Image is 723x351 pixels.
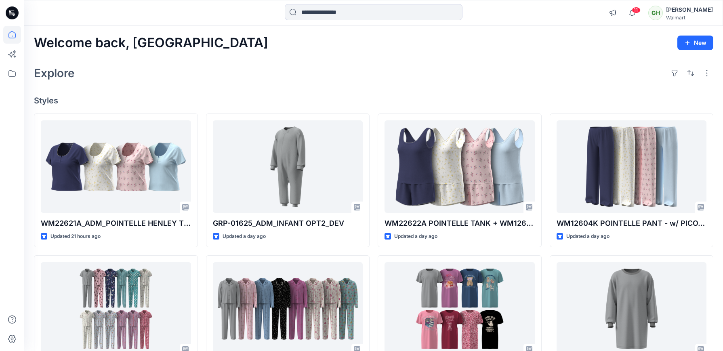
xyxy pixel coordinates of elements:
[34,36,268,50] h2: Welcome back, [GEOGRAPHIC_DATA]
[385,218,535,229] p: WM22622A POINTELLE TANK + WM12605K POINTELLE SHORT -w- PICOT_COLORWAY
[41,120,191,213] a: WM22621A_ADM_POINTELLE HENLEY TEE_COLORWAY
[677,36,713,50] button: New
[41,218,191,229] p: WM22621A_ADM_POINTELLE HENLEY TEE_COLORWAY
[566,232,610,241] p: Updated a day ago
[34,96,713,105] h4: Styles
[223,232,266,241] p: Updated a day ago
[666,5,713,15] div: [PERSON_NAME]
[648,6,663,20] div: GH
[213,218,363,229] p: GRP-01625_ADM_INFANT OPT2_DEV
[666,15,713,21] div: Walmart
[557,120,707,213] a: WM12604K POINTELLE PANT - w/ PICOT_COLORWAY
[632,7,641,13] span: 11
[394,232,437,241] p: Updated a day ago
[50,232,101,241] p: Updated 21 hours ago
[557,218,707,229] p: WM12604K POINTELLE PANT - w/ PICOT_COLORWAY
[34,67,75,80] h2: Explore
[213,120,363,213] a: GRP-01625_ADM_INFANT OPT2_DEV
[385,120,535,213] a: WM22622A POINTELLE TANK + WM12605K POINTELLE SHORT -w- PICOT_COLORWAY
